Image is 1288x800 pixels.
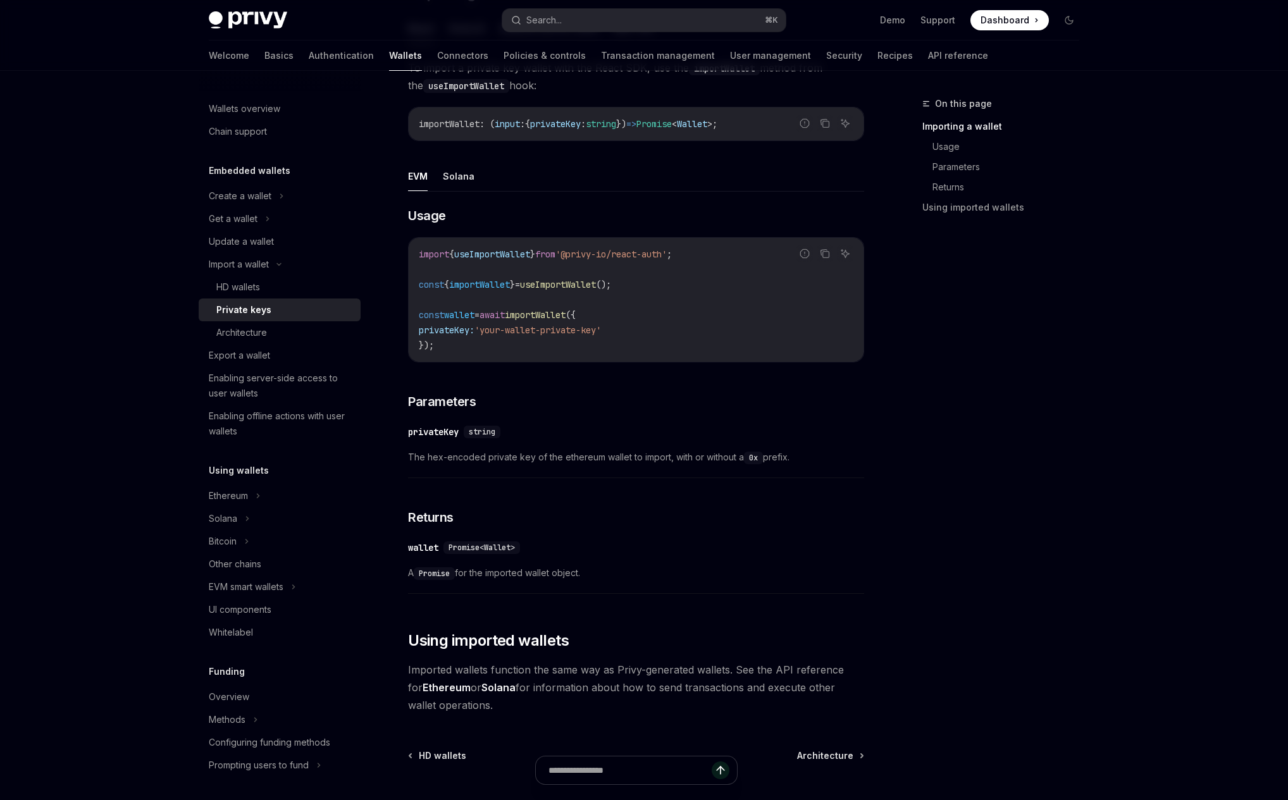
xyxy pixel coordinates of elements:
[765,15,778,25] span: ⌘ K
[209,511,237,526] div: Solana
[408,393,476,410] span: Parameters
[209,463,269,478] h5: Using wallets
[480,309,505,321] span: await
[444,279,449,290] span: {
[877,40,913,71] a: Recipes
[209,409,353,439] div: Enabling offline actions with user wallets
[474,309,480,321] span: =
[199,731,361,754] a: Configuring funding methods
[423,681,471,694] a: Ethereum
[796,115,813,132] button: Report incorrect code
[216,302,271,317] div: Private keys
[419,249,449,260] span: import
[922,157,1089,177] a: Parameters
[419,340,434,351] span: });
[199,621,361,644] a: Whitelabel
[510,279,515,290] span: }
[419,309,444,321] span: const
[209,664,245,679] h5: Funding
[525,118,530,130] span: {
[419,279,444,290] span: const
[581,118,586,130] span: :
[408,59,864,94] span: To import a private key wallet with the React SDK, use the method from the hook:
[209,712,245,727] div: Methods
[797,749,853,762] span: Architecture
[414,567,455,580] code: Promise
[408,161,428,191] button: EVM
[199,507,361,530] button: Solana
[209,557,261,572] div: Other chains
[935,96,992,111] span: On this page
[419,324,474,336] span: privateKey:
[209,188,271,204] div: Create a wallet
[586,118,616,130] span: string
[454,249,530,260] span: useImportWallet
[480,118,495,130] span: : (
[199,207,361,230] button: Get a wallet
[209,534,237,549] div: Bitcoin
[209,257,269,272] div: Import a wallet
[209,211,257,226] div: Get a wallet
[209,11,287,29] img: dark logo
[566,309,576,321] span: ({
[505,309,566,321] span: importWallet
[209,371,353,401] div: Enabling server-side access to user wallets
[408,426,459,438] div: privateKey
[922,137,1089,157] a: Usage
[209,40,249,71] a: Welcome
[677,118,707,130] span: Wallet
[495,118,520,130] span: input
[796,245,813,262] button: Report incorrect code
[199,367,361,405] a: Enabling server-side access to user wallets
[474,324,601,336] span: 'your-wallet-private-key'
[616,118,626,130] span: })
[535,249,555,260] span: from
[922,197,1089,218] a: Using imported wallets
[1059,10,1079,30] button: Toggle dark mode
[922,116,1089,137] a: Importing a wallet
[970,10,1049,30] a: Dashboard
[199,405,361,443] a: Enabling offline actions with user wallets
[481,681,516,694] a: Solana
[209,348,270,363] div: Export a wallet
[408,541,438,554] div: wallet
[837,245,853,262] button: Ask AI
[209,101,280,116] div: Wallets overview
[408,508,454,526] span: Returns
[530,249,535,260] span: }
[199,185,361,207] button: Create a wallet
[199,344,361,367] a: Export a wallet
[209,579,283,594] div: EVM smart wallets
[209,124,267,139] div: Chain support
[712,761,729,779] button: Send message
[419,749,466,762] span: HD wallets
[199,686,361,708] a: Overview
[922,177,1089,197] a: Returns
[744,452,763,464] code: 0x
[199,253,361,276] button: Import a wallet
[408,631,569,651] span: Using imported wallets
[199,553,361,575] a: Other chains
[469,427,495,437] span: string
[920,14,955,27] a: Support
[449,279,510,290] span: importWallet
[199,97,361,120] a: Wallets overview
[408,207,446,225] span: Usage
[449,543,515,553] span: Promise<Wallet>
[309,40,374,71] a: Authentication
[443,161,474,191] button: Solana
[636,118,672,130] span: Promise
[444,309,474,321] span: wallet
[596,279,611,290] span: ();
[199,230,361,253] a: Update a wallet
[730,40,811,71] a: User management
[408,450,864,465] span: The hex-encoded private key of the ethereum wallet to import, with or without a prefix.
[449,249,454,260] span: {
[409,749,466,762] a: HD wallets
[520,279,596,290] span: useImportWallet
[548,756,712,784] input: Ask a question...
[419,118,480,130] span: importWallet
[981,14,1029,27] span: Dashboard
[817,245,833,262] button: Copy the contents from the code block
[199,120,361,143] a: Chain support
